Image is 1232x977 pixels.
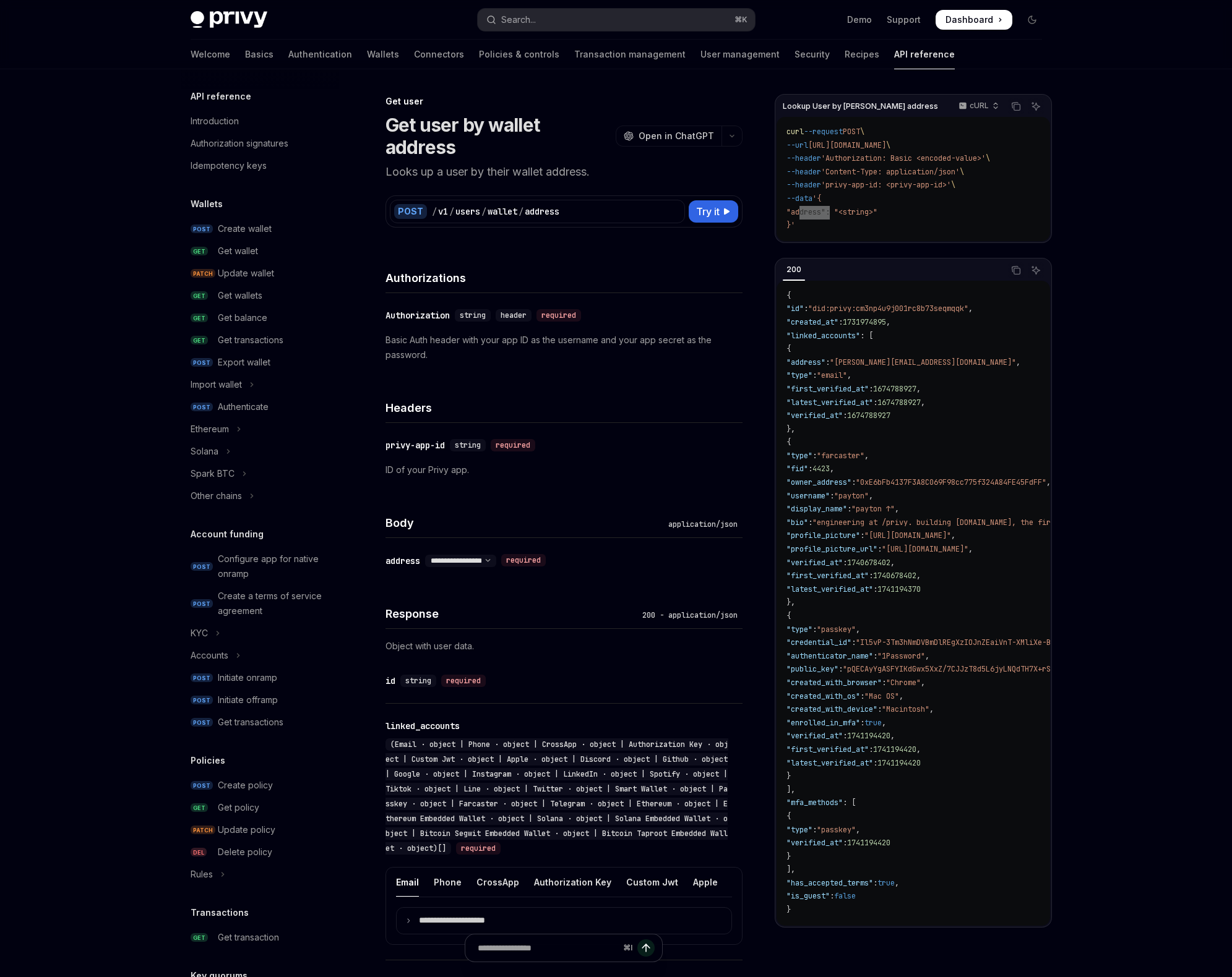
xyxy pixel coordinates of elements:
[786,370,812,380] span: "type"
[181,307,339,329] a: GETGet balance
[843,317,886,327] span: 1731974895
[925,651,929,661] span: ,
[218,399,269,414] div: Authenticate
[860,331,873,341] span: : [
[856,638,1150,647] span: "Il5vP-3Tm3hNmDVBmDlREgXzIOJnZEaiVnT-XMliXe-BufP9GL1-d3qhozk9IkZwQ_"
[786,771,791,781] span: }
[181,485,339,507] button: Toggle Other chains section
[894,40,955,69] a: API reference
[191,336,208,345] span: GET
[821,153,986,163] span: 'Authorization: Basic <encoded-value>'
[786,584,873,594] span: "latest_verified_at"
[895,504,899,514] span: ,
[218,930,279,945] div: Get transaction
[218,800,259,815] div: Get policy
[218,693,278,707] div: Initiate offramp
[830,464,834,474] span: ,
[191,781,213,790] span: POST
[786,424,795,434] span: },
[288,40,352,69] a: Authentication
[191,696,213,705] span: POST
[191,466,235,481] div: Spark BTC
[786,357,825,367] span: "address"
[434,868,462,897] div: Phone
[786,127,804,137] span: curl
[860,691,864,701] span: :
[873,744,916,754] span: 1741194420
[181,262,339,284] a: PATCHUpdate wallet
[441,675,486,687] div: required
[786,758,873,768] span: "latest_verified_at"
[877,651,925,661] span: "1Password"
[191,224,213,234] span: POST
[455,205,480,218] div: users
[191,753,225,768] h5: Policies
[218,552,332,581] div: Configure app for native onramp
[877,544,882,554] span: :
[425,556,496,566] select: Select schema type
[191,803,208,813] span: GET
[519,205,523,218] div: /
[817,370,847,380] span: "email"
[191,89,251,104] h5: API reference
[218,670,277,685] div: Initiate onramp
[181,548,339,585] a: POSTConfigure app for native onramp
[808,464,812,474] span: :
[786,678,882,688] span: "created_with_browser"
[890,731,895,741] span: ,
[847,504,851,514] span: :
[869,491,873,501] span: ,
[689,200,738,223] button: Try it
[838,317,843,327] span: :
[786,558,843,568] span: "verified_at"
[1008,262,1024,278] button: Copy the contents from the code block
[218,822,275,837] div: Update policy
[804,127,843,137] span: --request
[525,205,559,218] div: address
[786,464,808,474] span: "fid"
[181,440,339,463] button: Toggle Solana section
[786,398,873,407] span: "latest_verified_at"
[386,605,637,622] h4: Response
[786,811,791,821] span: {
[786,798,843,808] span: "mfa_methods"
[181,926,339,949] a: GETGet transaction
[181,622,339,644] button: Toggle KYC section
[191,136,288,151] div: Authorization signatures
[960,167,964,177] span: \
[476,868,519,897] div: CrossApp
[851,477,856,487] span: :
[786,437,791,447] span: {
[181,644,339,667] button: Toggle Accounts section
[786,194,812,203] span: --data
[191,718,213,727] span: POST
[890,558,895,568] span: ,
[795,40,830,69] a: Security
[449,205,454,218] div: /
[696,204,720,219] span: Try it
[218,266,274,281] div: Update wallet
[886,678,921,688] span: "Chrome"
[838,664,843,674] span: :
[181,240,339,262] a: GETGet wallet
[478,934,618,962] input: Ask a question...
[181,774,339,796] a: POSTCreate policy
[181,132,339,155] a: Authorization signatures
[786,317,838,327] span: "created_at"
[386,463,743,477] p: ID of your Privy app.
[734,15,747,25] span: ⌘ K
[786,153,821,163] span: --header
[386,720,460,732] div: linked_accounts
[218,845,272,860] div: Delete policy
[916,744,921,754] span: ,
[181,218,339,240] a: POSTCreate wallet
[830,357,1016,367] span: "[PERSON_NAME][EMAIL_ADDRESS][DOMAIN_NAME]"
[812,825,817,835] span: :
[786,638,851,647] span: "credential_id"
[786,611,791,621] span: {
[812,194,821,203] span: '{
[191,648,228,663] div: Accounts
[386,740,728,853] span: (Email · object | Phone · object | CrossApp · object | Authorization Key · object | Custom Jwt · ...
[851,638,856,647] span: :
[534,868,611,897] div: Authorization Key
